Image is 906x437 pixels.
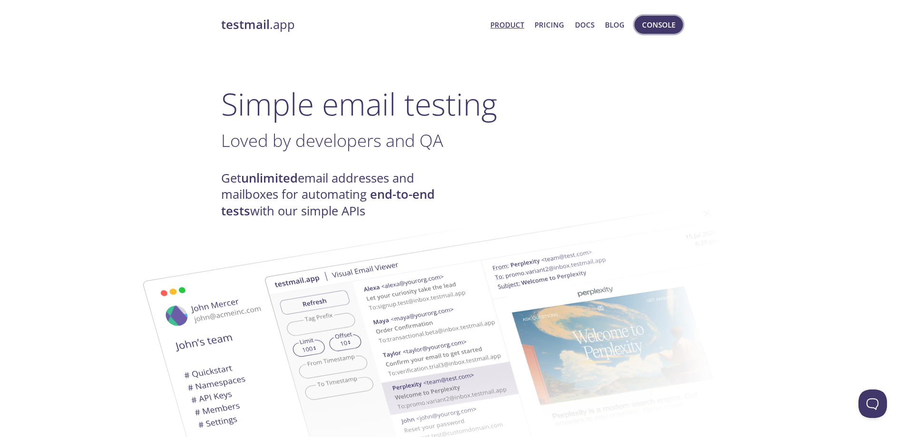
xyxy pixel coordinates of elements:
[221,17,483,33] a: testmail.app
[605,19,624,31] a: Blog
[221,186,435,219] strong: end-to-end tests
[858,389,887,418] iframe: Help Scout Beacon - Open
[221,86,685,122] h1: Simple email testing
[221,170,453,219] h4: Get email addresses and mailboxes for automating with our simple APIs
[221,16,270,33] strong: testmail
[535,19,564,31] a: Pricing
[241,170,298,186] strong: unlimited
[490,19,524,31] a: Product
[575,19,594,31] a: Docs
[221,128,443,152] span: Loved by developers and QA
[642,19,675,31] span: Console
[634,16,683,34] button: Console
